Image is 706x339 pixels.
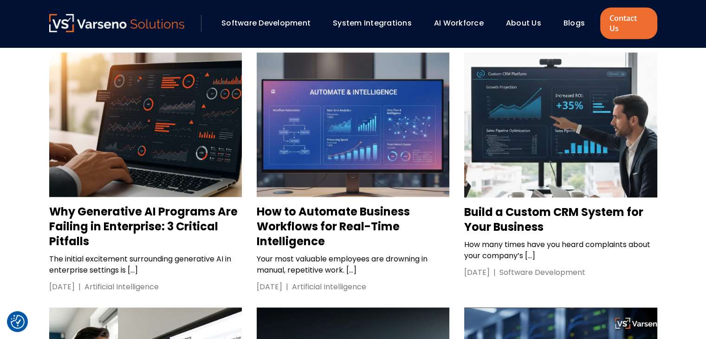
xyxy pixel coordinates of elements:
img: How to Automate Business Workflows for Real-Time Intelligence [257,52,449,197]
div: About Us [501,15,554,31]
div: [DATE] [49,281,75,293]
a: Build a Custom CRM System for Your Business Build a Custom CRM System for Your Business How many ... [464,52,657,278]
h3: Why Generative AI Programs Are Failing in Enterprise: 3 Critical Pitfalls [49,204,242,249]
h3: Build a Custom CRM System for Your Business [464,205,657,235]
a: About Us [506,18,541,28]
a: System Integrations [333,18,412,28]
a: Varseno Solutions – Product Engineering & IT Services [49,14,185,33]
div: | [282,281,292,293]
div: Blogs [559,15,598,31]
a: Software Development [221,18,311,28]
a: Contact Us [600,7,657,39]
p: How many times have you heard complaints about your company’s […] [464,239,657,261]
div: [DATE] [464,267,490,278]
img: Why Generative AI Programs Are Failing in Enterprise: 3 Critical Pitfalls [49,52,242,197]
div: | [75,281,84,293]
div: Software Development [217,15,324,31]
div: AI Workforce [429,15,497,31]
div: [DATE] [257,281,282,293]
h3: How to Automate Business Workflows for Real-Time Intelligence [257,204,449,249]
a: Why Generative AI Programs Are Failing in Enterprise: 3 Critical Pitfalls Why Generative AI Progr... [49,52,242,293]
img: Varseno Solutions – Product Engineering & IT Services [49,14,185,32]
a: Blogs [564,18,585,28]
div: Artificial Intelligence [84,281,159,293]
div: Artificial Intelligence [292,281,366,293]
p: Your most valuable employees are drowning in manual, repetitive work. […] [257,254,449,276]
img: Revisit consent button [11,315,25,329]
p: The initial excitement surrounding generative AI in enterprise settings is […] [49,254,242,276]
div: Software Development [499,267,585,278]
a: How to Automate Business Workflows for Real-Time Intelligence How to Automate Business Workflows ... [257,52,449,293]
a: AI Workforce [434,18,484,28]
img: Build a Custom CRM System for Your Business [464,52,657,197]
div: System Integrations [328,15,425,31]
button: Cookie Settings [11,315,25,329]
div: | [490,267,499,278]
